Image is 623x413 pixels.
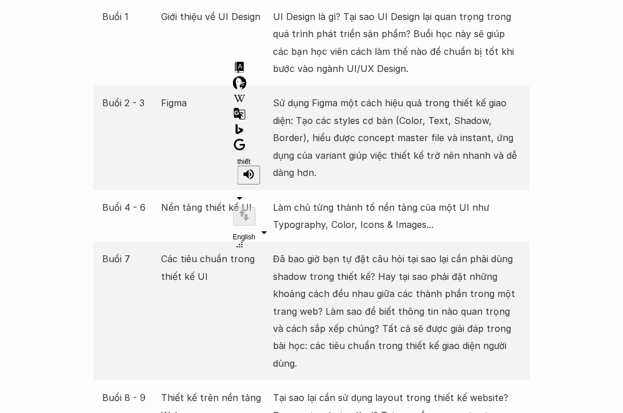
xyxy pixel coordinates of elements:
[161,250,267,285] p: Các tiêu chuẩn trong thiết kế UI
[161,94,267,111] p: Figma
[102,8,155,25] p: Buổi 1
[102,250,155,267] p: Buổi 7
[161,8,267,25] p: Giới thiệu về UI Design
[102,389,155,406] p: Buổi 8 - 9
[273,8,521,78] p: UI Design là gì? Tại sao UI Design lại quan trọng trong quá trình phát triển sản phẩm? Buổi học n...
[102,199,155,216] p: Buổi 4 - 6
[161,199,267,216] p: Nền tảng thiết kế UI
[273,250,521,372] p: Đã bao giờ bạn tự đặt câu hỏi tại sao lại cần phải dùng shadow trong thiết kế? Hay tại sao phải đ...
[102,94,155,111] p: Buổi 2 - 3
